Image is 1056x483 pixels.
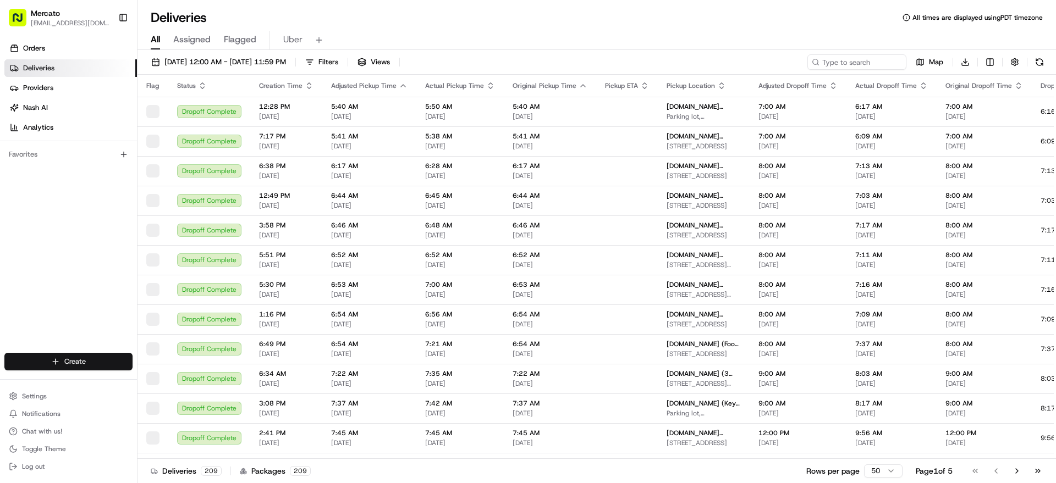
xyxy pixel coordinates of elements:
[22,392,47,401] span: Settings
[758,409,838,418] span: [DATE]
[259,142,313,151] span: [DATE]
[425,132,495,141] span: 5:38 AM
[425,310,495,319] span: 6:56 AM
[331,171,408,180] span: [DATE]
[513,162,587,170] span: 6:17 AM
[331,201,408,210] span: [DATE]
[318,57,338,67] span: Filters
[425,162,495,170] span: 6:28 AM
[259,379,313,388] span: [DATE]
[513,349,587,358] span: [DATE]
[425,280,495,289] span: 7:00 AM
[945,438,1023,447] span: [DATE]
[31,8,60,19] button: Mercato
[855,310,928,319] span: 7:09 AM
[855,191,928,200] span: 7:03 AM
[331,310,408,319] span: 6:54 AM
[513,142,587,151] span: [DATE]
[4,406,133,421] button: Notifications
[64,357,86,367] span: Create
[259,438,313,447] span: [DATE]
[758,290,838,299] span: [DATE]
[259,201,313,210] span: [DATE]
[259,162,313,170] span: 6:38 PM
[425,290,495,299] span: [DATE]
[667,191,741,200] span: [DOMAIN_NAME] ([PERSON_NAME] Farm)
[425,142,495,151] span: [DATE]
[331,102,408,111] span: 5:40 AM
[425,171,495,180] span: [DATE]
[300,54,343,70] button: Filters
[667,438,741,447] span: [STREET_ADDRESS]
[667,132,741,141] span: [DOMAIN_NAME] (Bravo Supermarkets (24-[GEOGRAPHIC_DATA]))
[23,103,48,113] span: Nash AI
[151,9,207,26] h1: Deliveries
[4,459,133,474] button: Log out
[513,409,587,418] span: [DATE]
[1032,54,1047,70] button: Refresh
[945,340,1023,348] span: 8:00 AM
[22,409,61,418] span: Notifications
[173,33,211,46] span: Assigned
[758,102,838,111] span: 7:00 AM
[259,260,313,269] span: [DATE]
[945,251,1023,259] span: 8:00 AM
[855,162,928,170] span: 7:13 AM
[945,112,1023,121] span: [DATE]
[855,231,928,240] span: [DATE]
[23,43,45,53] span: Orders
[667,112,741,121] span: Parking lot, [STREET_ADDRESS]
[513,369,587,378] span: 7:22 AM
[855,201,928,210] span: [DATE]
[259,369,313,378] span: 6:34 AM
[23,123,53,132] span: Analytics
[224,33,256,46] span: Flagged
[911,54,948,70] button: Map
[945,409,1023,418] span: [DATE]
[667,221,741,230] span: [DOMAIN_NAME] ([GEOGRAPHIC_DATA])
[758,379,838,388] span: [DATE]
[4,79,137,97] a: Providers
[855,409,928,418] span: [DATE]
[4,424,133,439] button: Chat with us!
[667,280,741,289] span: [DOMAIN_NAME] (CTown Supermarkets ([STREET_ADDRESS]) )
[259,310,313,319] span: 1:16 PM
[259,251,313,259] span: 5:51 PM
[425,112,495,121] span: [DATE]
[945,280,1023,289] span: 8:00 AM
[758,171,838,180] span: [DATE]
[758,251,838,259] span: 8:00 AM
[177,81,196,90] span: Status
[945,290,1023,299] span: [DATE]
[259,171,313,180] span: [DATE]
[425,221,495,230] span: 6:48 AM
[331,260,408,269] span: [DATE]
[331,191,408,200] span: 6:44 AM
[331,340,408,348] span: 6:54 AM
[513,429,587,437] span: 7:45 AM
[513,112,587,121] span: [DATE]
[23,63,54,73] span: Deliveries
[425,81,484,90] span: Actual Pickup Time
[758,438,838,447] span: [DATE]
[667,162,741,170] span: [DOMAIN_NAME] (Bravo Supermarkets (24-[GEOGRAPHIC_DATA]))
[945,379,1023,388] span: [DATE]
[259,102,313,111] span: 12:28 PM
[146,81,159,90] span: Flag
[513,221,587,230] span: 6:46 AM
[945,142,1023,151] span: [DATE]
[22,445,66,453] span: Toggle Theme
[513,191,587,200] span: 6:44 AM
[945,429,1023,437] span: 12:00 PM
[945,399,1023,408] span: 9:00 AM
[4,146,133,163] div: Favorites
[758,260,838,269] span: [DATE]
[259,320,313,329] span: [DATE]
[855,171,928,180] span: [DATE]
[151,465,222,476] div: Deliveries
[945,132,1023,141] span: 7:00 AM
[912,13,1043,22] span: All times are displayed using PDT timezone
[331,290,408,299] span: [DATE]
[4,441,133,457] button: Toggle Theme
